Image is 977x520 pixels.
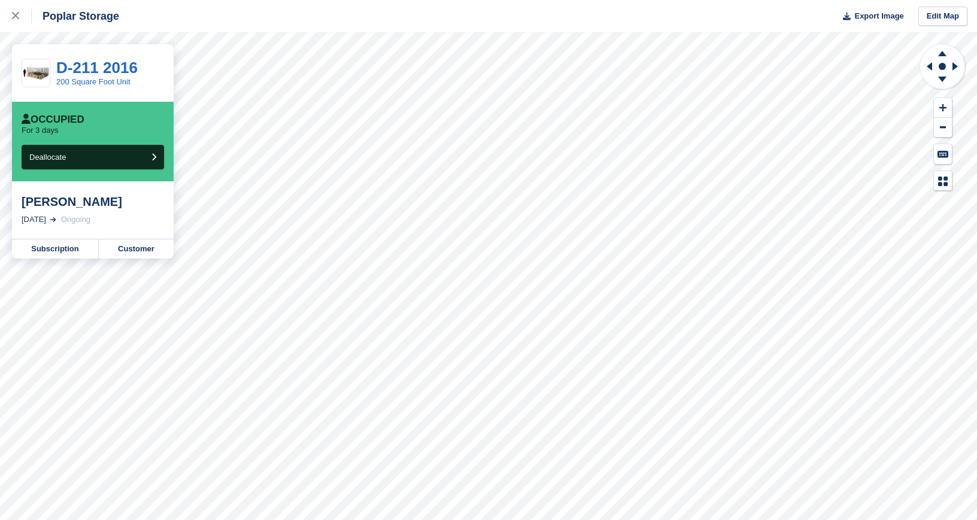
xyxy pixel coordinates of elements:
[61,214,90,226] div: Ongoing
[50,217,56,222] img: arrow-right-light-icn-cde0832a797a2874e46488d9cf13f60e5c3a73dbe684e267c42b8395dfbc2abf.svg
[934,144,952,164] button: Keyboard Shortcuts
[934,98,952,118] button: Zoom In
[32,9,119,23] div: Poplar Storage
[22,63,50,84] img: 200-sqft-unit.jpeg
[836,7,904,26] button: Export Image
[56,77,131,86] a: 200 Square Foot Unit
[56,59,138,77] a: D-211 2016
[854,10,903,22] span: Export Image
[918,7,967,26] a: Edit Map
[934,171,952,191] button: Map Legend
[99,239,174,259] a: Customer
[22,114,84,126] div: Occupied
[934,118,952,138] button: Zoom Out
[22,126,58,135] p: For 3 days
[29,153,66,162] span: Deallocate
[12,239,99,259] a: Subscription
[22,194,164,209] div: [PERSON_NAME]
[22,214,46,226] div: [DATE]
[22,145,164,169] button: Deallocate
